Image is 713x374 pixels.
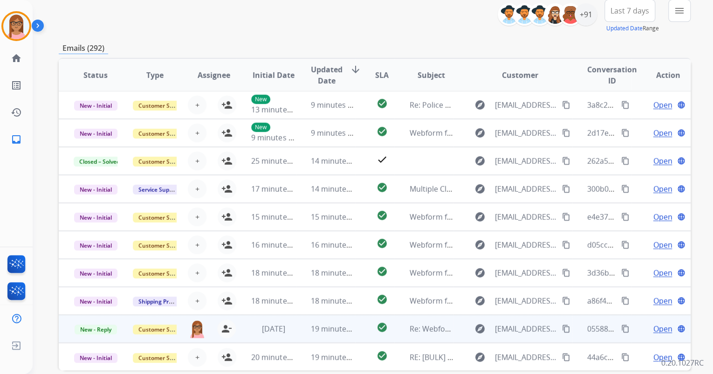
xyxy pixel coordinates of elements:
[221,295,233,306] mat-icon: person_add
[653,239,672,250] span: Open
[621,325,630,333] mat-icon: content_copy
[251,123,270,132] p: New
[251,184,305,194] span: 17 minutes ago
[409,128,620,138] span: Webform from [EMAIL_ADDRESS][DOMAIN_NAME] on [DATE]
[418,69,445,81] span: Subject
[221,127,233,139] mat-icon: person_add
[653,99,672,111] span: Open
[3,13,29,39] img: avatar
[251,268,305,278] span: 18 minutes ago
[74,157,125,166] span: Closed – Solved
[376,350,387,361] mat-icon: check_circle
[133,129,193,139] span: Customer Support
[621,185,630,193] mat-icon: content_copy
[653,295,672,306] span: Open
[311,156,365,166] span: 14 minutes ago
[575,3,597,26] div: +91
[376,322,387,333] mat-icon: check_circle
[11,107,22,118] mat-icon: history
[621,353,630,361] mat-icon: content_copy
[251,212,305,222] span: 15 minutes ago
[221,99,233,111] mat-icon: person_add
[409,296,620,306] span: Webform from [EMAIL_ADDRESS][DOMAIN_NAME] on [DATE]
[188,180,206,198] button: +
[376,294,387,305] mat-icon: check_circle
[221,183,233,194] mat-icon: person_add
[606,24,659,32] span: Range
[311,268,365,278] span: 18 minutes ago
[677,241,686,249] mat-icon: language
[587,64,637,86] span: Conversation ID
[474,295,485,306] mat-icon: explore
[677,213,686,221] mat-icon: language
[621,157,630,165] mat-icon: content_copy
[375,69,389,81] span: SLA
[221,352,233,363] mat-icon: person_add
[677,353,686,361] mat-icon: language
[653,267,672,278] span: Open
[195,99,199,111] span: +
[409,100,469,110] span: Re: Police Report
[188,263,206,282] button: +
[494,267,556,278] span: [EMAIL_ADDRESS][DOMAIN_NAME]
[195,267,199,278] span: +
[376,98,387,109] mat-icon: check_circle
[376,238,387,249] mat-icon: check_circle
[653,211,672,222] span: Open
[621,241,630,249] mat-icon: content_copy
[195,295,199,306] span: +
[133,325,193,334] span: Customer Support
[562,157,570,165] mat-icon: content_copy
[311,212,365,222] span: 15 minutes ago
[74,101,117,111] span: New - Initial
[653,352,672,363] span: Open
[409,352,645,362] span: RE: [BULK] Action required: Extend claim approved for replacement
[621,297,630,305] mat-icon: content_copy
[474,99,485,111] mat-icon: explore
[311,352,365,362] span: 19 minutes ago
[653,155,672,166] span: Open
[133,157,193,166] span: Customer Support
[494,352,556,363] span: [EMAIL_ADDRESS][DOMAIN_NAME]
[251,352,305,362] span: 20 minutes ago
[252,69,294,81] span: Initial Date
[188,124,206,142] button: +
[474,155,485,166] mat-icon: explore
[606,25,643,32] button: Updated Date
[474,183,485,194] mat-icon: explore
[677,129,686,137] mat-icon: language
[409,212,620,222] span: Webform from [EMAIL_ADDRESS][DOMAIN_NAME] on [DATE]
[311,296,365,306] span: 18 minutes ago
[133,269,193,278] span: Customer Support
[311,64,343,86] span: Updated Date
[311,240,365,250] span: 16 minutes ago
[195,127,199,139] span: +
[251,296,305,306] span: 18 minutes ago
[562,297,570,305] mat-icon: content_copy
[562,241,570,249] mat-icon: content_copy
[621,269,630,277] mat-icon: content_copy
[677,297,686,305] mat-icon: language
[562,213,570,221] mat-icon: content_copy
[653,127,672,139] span: Open
[11,134,22,145] mat-icon: inbox
[494,239,556,250] span: [EMAIL_ADDRESS][PERSON_NAME][DOMAIN_NAME]
[251,95,270,104] p: New
[376,266,387,277] mat-icon: check_circle
[621,101,630,109] mat-icon: content_copy
[674,5,685,16] mat-icon: menu
[494,211,556,222] span: [EMAIL_ADDRESS][DOMAIN_NAME]
[221,155,233,166] mat-icon: person_add
[311,128,361,138] span: 9 minutes ago
[661,357,704,368] p: 0.20.1027RC
[350,64,361,75] mat-icon: arrow_downward
[562,353,570,361] mat-icon: content_copy
[677,157,686,165] mat-icon: language
[677,269,686,277] mat-icon: language
[74,129,117,139] span: New - Initial
[133,185,186,194] span: Service Support
[409,240,678,250] span: Webform from [EMAIL_ADDRESS][PERSON_NAME][DOMAIN_NAME] on [DATE]
[74,269,117,278] span: New - Initial
[251,156,305,166] span: 25 minutes ago
[376,154,387,165] mat-icon: check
